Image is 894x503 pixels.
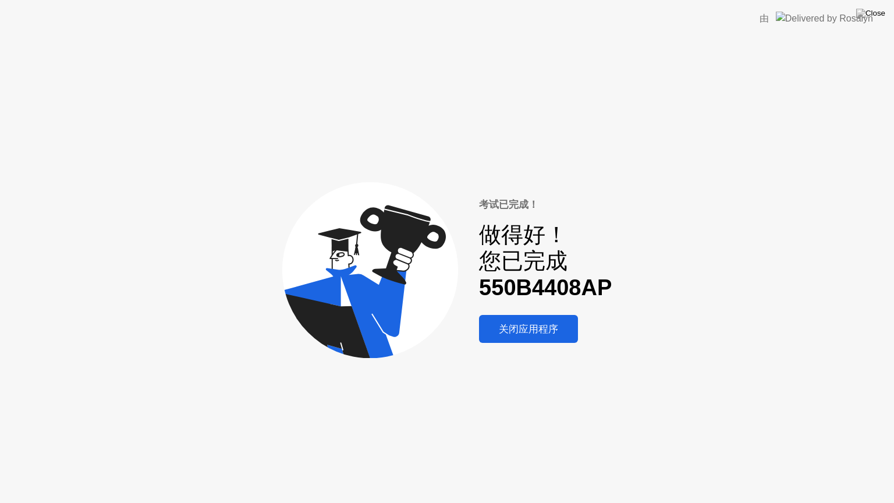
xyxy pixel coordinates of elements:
[760,12,769,26] div: 由
[479,197,612,212] div: 考试已完成！
[479,222,612,302] div: 做得好！ 您已完成
[483,323,574,336] div: 关闭应用程序
[776,12,873,25] img: Delivered by Rosalyn
[479,315,578,343] button: 关闭应用程序
[856,9,885,18] img: Close
[479,275,612,300] b: 550B4408AP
